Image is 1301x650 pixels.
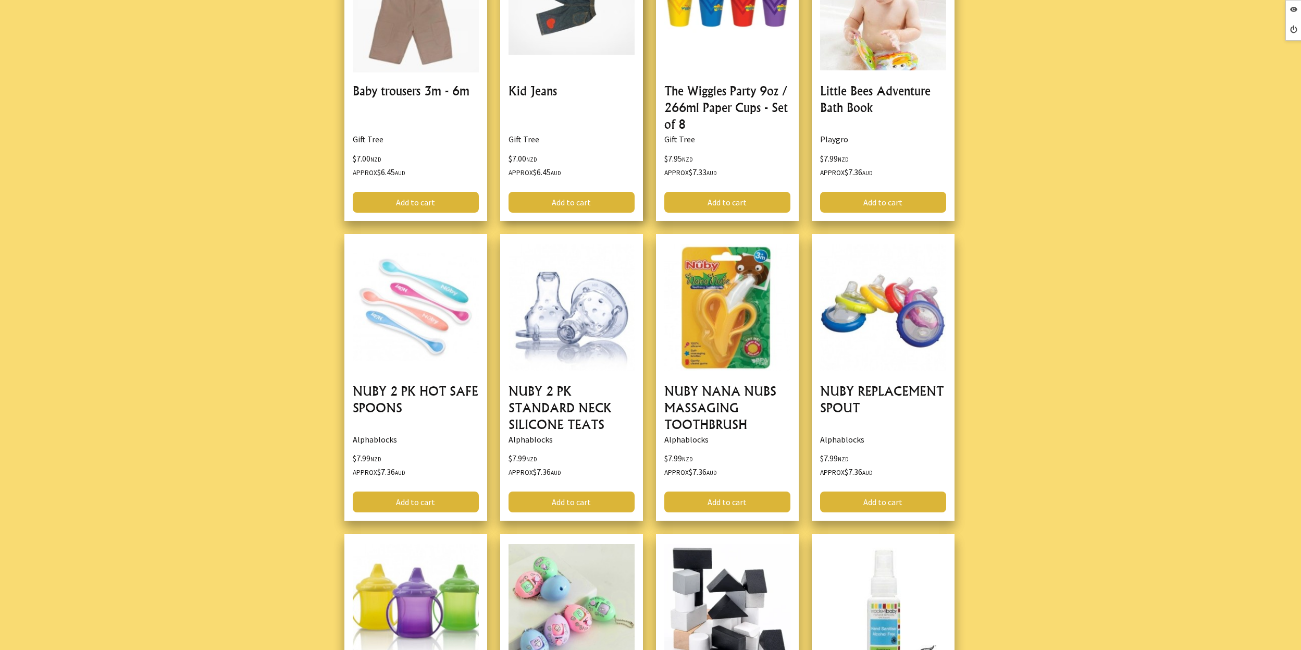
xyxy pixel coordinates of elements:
[509,192,635,213] a: Add to cart
[664,192,790,213] a: Add to cart
[664,492,790,512] a: Add to cart
[509,492,635,512] a: Add to cart
[820,492,946,512] a: Add to cart
[820,192,946,213] a: Add to cart
[353,192,479,213] a: Add to cart
[353,492,479,512] a: Add to cart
